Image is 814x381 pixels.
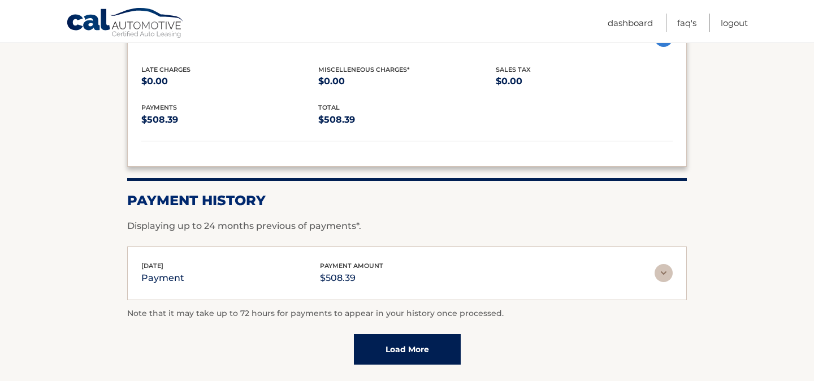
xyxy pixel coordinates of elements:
[354,334,461,365] a: Load More
[496,73,673,89] p: $0.00
[127,192,687,209] h2: Payment History
[318,103,340,111] span: total
[318,112,495,128] p: $508.39
[318,73,495,89] p: $0.00
[66,7,185,40] a: Cal Automotive
[496,66,531,73] span: Sales Tax
[608,14,653,32] a: Dashboard
[721,14,748,32] a: Logout
[141,103,177,111] span: payments
[141,73,318,89] p: $0.00
[141,112,318,128] p: $508.39
[141,262,163,270] span: [DATE]
[320,270,383,286] p: $508.39
[318,66,410,73] span: Miscelleneous Charges*
[320,262,383,270] span: payment amount
[655,264,673,282] img: accordion-rest.svg
[141,66,190,73] span: Late Charges
[127,307,687,321] p: Note that it may take up to 72 hours for payments to appear in your history once processed.
[141,270,184,286] p: payment
[127,219,687,233] p: Displaying up to 24 months previous of payments*.
[677,14,696,32] a: FAQ's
